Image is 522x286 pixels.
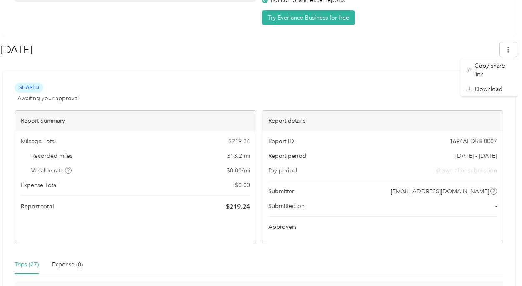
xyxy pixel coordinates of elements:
[262,10,355,25] button: Try Everlance Business for free
[31,166,72,175] span: Variable rate
[15,83,43,92] span: Shared
[391,187,489,196] span: [EMAIL_ADDRESS][DOMAIN_NAME]
[268,202,305,210] span: Submitted on
[268,137,294,146] span: Report ID
[15,111,256,131] div: Report Summary
[228,137,250,146] span: $ 219.24
[17,94,79,103] span: Awaiting your approval
[15,260,39,269] div: Trips (27)
[268,152,306,160] span: Report period
[21,181,57,190] span: Expense Total
[268,166,297,175] span: Pay period
[475,85,502,94] span: Download
[262,111,503,131] div: Report details
[268,223,297,231] span: Approvers
[235,181,250,190] span: $ 0.00
[495,202,497,210] span: -
[1,40,494,60] h1: Sep 2025
[450,137,497,146] span: 1694AED5B-0007
[226,202,250,212] span: $ 219.24
[268,187,294,196] span: Submitter
[436,166,497,175] span: shown after submission
[52,260,83,269] div: Expense (0)
[455,152,497,160] span: [DATE] - [DATE]
[227,152,250,160] span: 313.2 mi
[21,137,56,146] span: Mileage Total
[475,61,512,79] span: Copy share link
[227,166,250,175] span: $ 0.00 / mi
[21,202,54,211] span: Report total
[31,152,72,160] span: Recorded miles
